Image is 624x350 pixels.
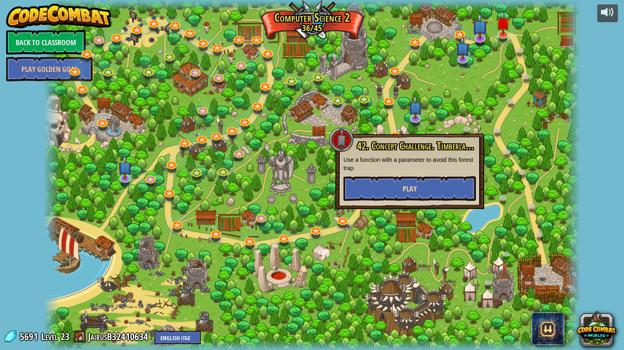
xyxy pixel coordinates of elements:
img: level-banner-unstarted-subscriber.png [472,13,488,39]
img: level-banner-unstarted-subscriber.png [408,96,422,120]
a: JairusB32410634 [88,330,151,343]
button: Adjust volume [597,4,618,23]
span: 23 [60,330,70,343]
span: Level [41,330,58,343]
span: Play [403,184,417,194]
a: Play Golden Goal [6,57,93,81]
button: Play [343,176,476,201]
img: CodeCombat - Learn how to code by playing a game [6,4,111,28]
img: level-banner-unstarted-subscriber.png [118,155,132,180]
p: Use a function with a parameter to avoid this forest trap. [343,156,476,172]
span: 42. Concept Challenge. Timberland Trap [357,139,492,153]
span: 5691 [20,330,40,343]
img: level-banner-unstarted-subscriber.png [456,36,470,60]
img: level-banner-unstarted.png [496,11,510,35]
a: Back to Classroom [6,30,86,55]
